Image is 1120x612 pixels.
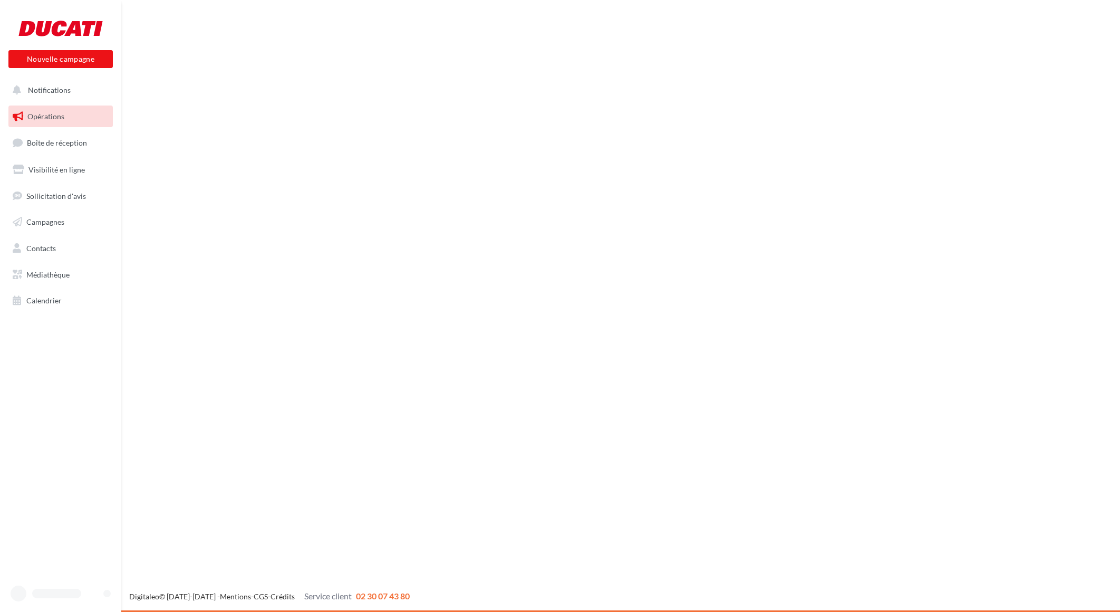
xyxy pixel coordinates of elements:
[6,131,115,154] a: Boîte de réception
[254,592,268,601] a: CGS
[6,211,115,233] a: Campagnes
[6,264,115,286] a: Médiathèque
[304,591,352,601] span: Service client
[26,244,56,253] span: Contacts
[6,185,115,207] a: Sollicitation d'avis
[129,592,410,601] span: © [DATE]-[DATE] - - -
[6,290,115,312] a: Calendrier
[271,592,295,601] a: Crédits
[26,217,64,226] span: Campagnes
[220,592,251,601] a: Mentions
[26,191,86,200] span: Sollicitation d'avis
[28,85,71,94] span: Notifications
[6,79,111,101] button: Notifications
[356,591,410,601] span: 02 30 07 43 80
[26,270,70,279] span: Médiathèque
[26,296,62,305] span: Calendrier
[27,138,87,147] span: Boîte de réception
[6,237,115,260] a: Contacts
[28,165,85,174] span: Visibilité en ligne
[6,159,115,181] a: Visibilité en ligne
[6,106,115,128] a: Opérations
[27,112,64,121] span: Opérations
[129,592,159,601] a: Digitaleo
[8,50,113,68] button: Nouvelle campagne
